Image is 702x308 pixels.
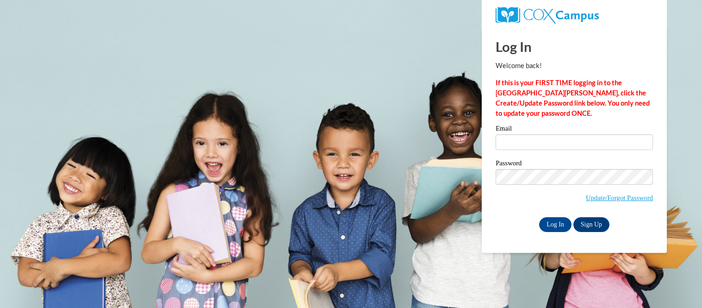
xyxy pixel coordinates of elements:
[496,11,599,19] a: COX Campus
[539,217,572,232] input: Log In
[496,125,653,134] label: Email
[496,61,653,71] p: Welcome back!
[496,160,653,169] label: Password
[496,37,653,56] h1: Log In
[586,194,653,201] a: Update/Forgot Password
[573,217,609,232] a: Sign Up
[496,79,650,117] strong: If this is your FIRST TIME logging in to the [GEOGRAPHIC_DATA][PERSON_NAME], click the Create/Upd...
[496,7,599,24] img: COX Campus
